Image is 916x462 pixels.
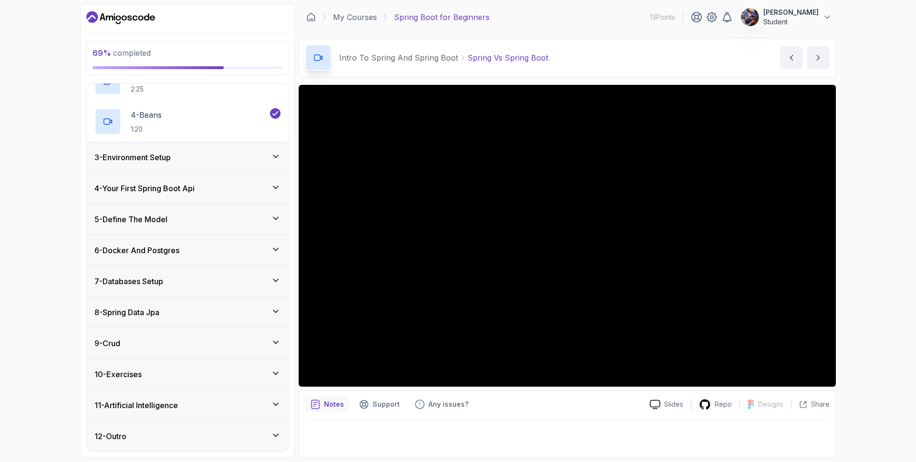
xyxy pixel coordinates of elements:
[87,235,288,266] button: 6-Docker And Postgres
[131,109,162,121] p: 4 - Beans
[94,214,167,225] h3: 5 - Define The Model
[94,307,159,318] h3: 8 - Spring Data Jpa
[333,11,377,23] a: My Courses
[763,17,819,27] p: Student
[94,183,195,194] h3: 4 - Your First Spring Boot Api
[94,400,178,411] h3: 11 - Artificial Intelligence
[664,400,683,409] p: Slides
[87,421,288,452] button: 12-Outro
[87,266,288,297] button: 7-Databases Setup
[305,397,350,412] button: notes button
[299,85,836,387] iframe: 1 - Spring vs Spring Boot
[691,399,739,411] a: Repo
[87,328,288,359] button: 9-Crud
[94,108,281,135] button: 4-Beans1:20
[87,142,288,173] button: 3-Environment Setup
[131,84,250,94] p: 2:25
[94,338,120,349] h3: 9 - Crud
[94,369,142,380] h3: 10 - Exercises
[94,152,171,163] h3: 3 - Environment Setup
[87,359,288,390] button: 10-Exercises
[339,52,458,63] p: Intro To Spring And Spring Boot
[93,48,111,58] span: 69 %
[758,400,783,409] p: Designs
[763,8,819,17] p: [PERSON_NAME]
[94,276,163,287] h3: 7 - Databases Setup
[86,10,155,25] a: Dashboard
[306,12,316,22] a: Dashboard
[741,8,759,26] img: user profile image
[87,297,288,328] button: 8-Spring Data Jpa
[87,390,288,421] button: 11-Artificial Intelligence
[87,173,288,204] button: 4-Your First Spring Boot Api
[373,400,400,409] p: Support
[811,400,830,409] p: Share
[87,204,288,235] button: 5-Define The Model
[324,400,344,409] p: Notes
[409,397,474,412] button: Feedback button
[394,11,489,23] p: Spring Boot for Beginners
[650,12,675,22] p: 13 Points
[791,400,830,409] button: Share
[715,400,732,409] p: Repo
[468,52,548,63] p: Spring Vs Spring Boot
[94,245,179,256] h3: 6 - Docker And Postgres
[642,400,691,410] a: Slides
[780,46,803,69] button: previous content
[131,124,162,134] p: 1:20
[428,400,468,409] p: Any issues?
[94,431,126,442] h3: 12 - Outro
[93,48,151,58] span: completed
[354,397,406,412] button: Support button
[740,8,832,27] button: user profile image[PERSON_NAME]Student
[807,46,830,69] button: next content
